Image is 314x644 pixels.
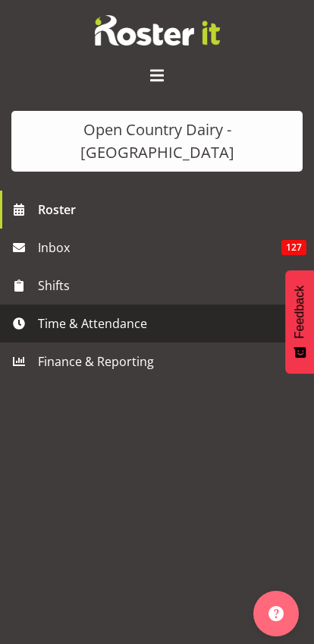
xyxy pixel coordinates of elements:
[38,350,284,373] span: Finance & Reporting
[281,240,306,255] span: 127
[293,286,306,339] span: Feedback
[95,15,220,46] img: Rosterit website logo
[27,118,287,164] div: Open Country Dairy - [GEOGRAPHIC_DATA]
[285,270,314,374] button: Feedback - Show survey
[38,198,306,221] span: Roster
[38,312,284,335] span: Time & Attendance
[268,606,284,621] img: help-xxl-2.png
[38,274,284,297] span: Shifts
[38,236,281,259] span: Inbox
